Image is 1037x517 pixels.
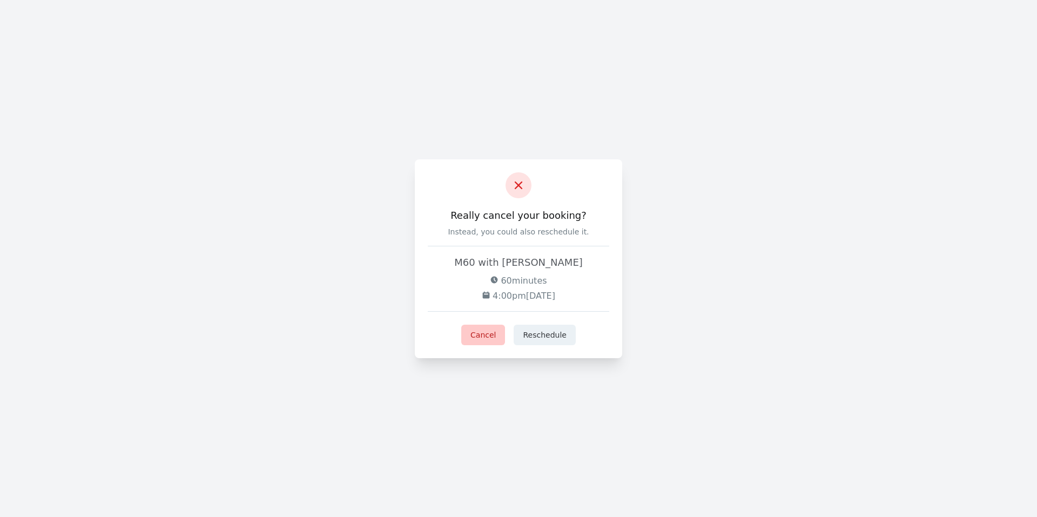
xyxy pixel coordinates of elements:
h3: Really cancel your booking? [428,209,609,222]
p: 4:00pm[DATE] [428,290,609,303]
p: 60 minutes [428,274,609,287]
button: Cancel [461,325,505,345]
p: Instead, you could also reschedule it. [428,226,609,237]
button: Reschedule [514,325,575,345]
h2: M60 with [PERSON_NAME] [428,255,609,270]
